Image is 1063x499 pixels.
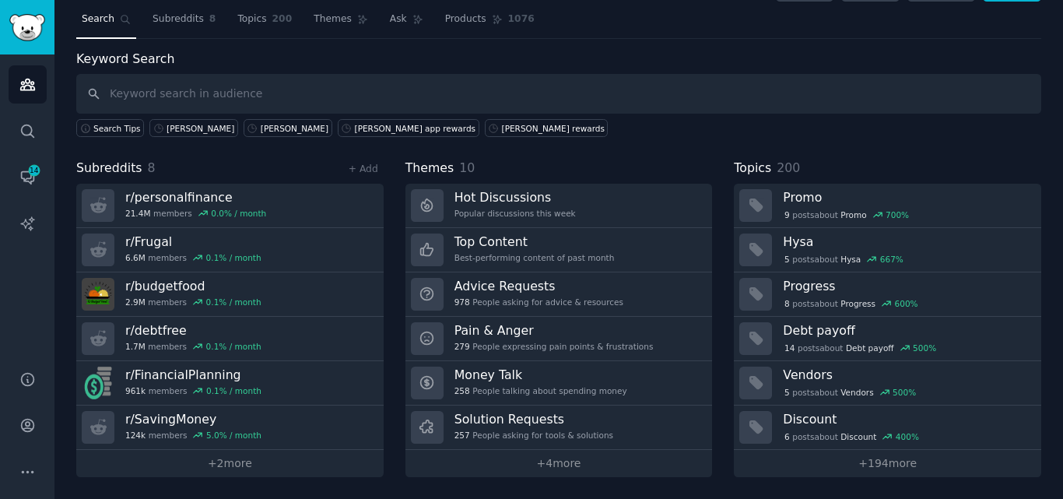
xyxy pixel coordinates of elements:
span: 978 [454,297,470,307]
a: Discount6postsaboutDiscount400% [734,406,1041,450]
a: +194more [734,450,1041,477]
div: members [125,252,261,263]
span: 8 [784,298,790,309]
a: Solution Requests257People asking for tools & solutions [405,406,713,450]
a: r/FinancialPlanning961kmembers0.1% / month [76,361,384,406]
label: Keyword Search [76,51,174,66]
a: Products1076 [440,7,540,39]
a: 14 [9,158,47,196]
div: [PERSON_NAME] [167,123,234,134]
div: 700 % [886,209,909,220]
h3: Discount [783,411,1030,427]
a: Progress8postsaboutProgress600% [734,272,1041,317]
span: Promo [840,209,866,220]
div: 0.0 % / month [211,208,266,219]
div: 500 % [893,387,916,398]
h3: Hot Discussions [454,189,576,206]
a: Top ContentBest-performing content of past month [405,228,713,272]
span: Ask [390,12,407,26]
h3: Hysa [783,234,1030,250]
div: members [125,341,261,352]
span: 257 [454,430,470,441]
span: 2.9M [125,297,146,307]
div: [PERSON_NAME] app rewards [355,123,476,134]
span: 961k [125,385,146,396]
img: budgetfood [82,278,114,311]
h3: r/ personalfinance [125,189,266,206]
span: 279 [454,341,470,352]
div: members [125,385,261,396]
span: Subreddits [153,12,204,26]
span: Topics [237,12,266,26]
span: Subreddits [76,159,142,178]
a: + Add [349,163,378,174]
span: 14 [784,343,795,353]
h3: r/ debtfree [125,322,261,339]
span: 21.4M [125,208,150,219]
a: +4more [405,450,713,477]
img: GummySearch logo [9,14,45,41]
span: 14 [27,165,41,176]
a: Themes [308,7,374,39]
div: post s about [783,385,917,399]
span: 258 [454,385,470,396]
h3: Advice Requests [454,278,623,294]
span: Discount [840,431,876,442]
div: post s about [783,208,910,222]
div: 400 % [896,431,919,442]
a: r/debtfree1.7Mmembers0.1% / month [76,317,384,361]
span: Topics [734,159,771,178]
div: People asking for tools & solutions [454,430,613,441]
a: r/personalfinance21.4Mmembers0.0% / month [76,184,384,228]
div: post s about [783,430,920,444]
span: 9 [784,209,790,220]
a: Advice Requests978People asking for advice & resources [405,272,713,317]
span: Search Tips [93,123,141,134]
a: Money Talk258People talking about spending money [405,361,713,406]
div: [PERSON_NAME] [261,123,328,134]
a: Pain & Anger279People expressing pain points & frustrations [405,317,713,361]
div: members [125,297,261,307]
a: Promo9postsaboutPromo700% [734,184,1041,228]
span: 5 [784,254,790,265]
img: FinancialPlanning [82,367,114,399]
span: Debt payoff [846,343,894,353]
a: Search [76,7,136,39]
h3: Promo [783,189,1030,206]
h3: r/ FinancialPlanning [125,367,261,383]
a: r/SavingMoney124kmembers5.0% / month [76,406,384,450]
span: 5 [784,387,790,398]
span: Search [82,12,114,26]
div: People expressing pain points & frustrations [454,341,654,352]
a: Hot DiscussionsPopular discussions this week [405,184,713,228]
div: post s about [783,297,919,311]
a: r/budgetfood2.9Mmembers0.1% / month [76,272,384,317]
span: Themes [405,159,454,178]
div: 0.1 % / month [206,252,261,263]
div: post s about [783,252,904,266]
div: People talking about spending money [454,385,627,396]
div: members [125,208,266,219]
h3: Money Talk [454,367,627,383]
a: [PERSON_NAME] rewards [485,119,609,137]
h3: r/ SavingMoney [125,411,261,427]
a: Debt payoff14postsaboutDebt payoff500% [734,317,1041,361]
span: Themes [314,12,352,26]
span: 6 [784,431,790,442]
div: 667 % [880,254,903,265]
div: 0.1 % / month [206,385,261,396]
span: 200 [777,160,800,175]
div: Popular discussions this week [454,208,576,219]
a: Subreddits8 [147,7,221,39]
span: 124k [125,430,146,441]
h3: Top Content [454,234,615,250]
h3: r/ budgetfood [125,278,261,294]
span: 10 [459,160,475,175]
h3: Debt payoff [783,322,1030,339]
span: Progress [840,298,875,309]
div: 500 % [913,343,936,353]
span: Hysa [840,254,861,265]
h3: Progress [783,278,1030,294]
div: 0.1 % / month [206,297,261,307]
h3: r/ Frugal [125,234,261,250]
